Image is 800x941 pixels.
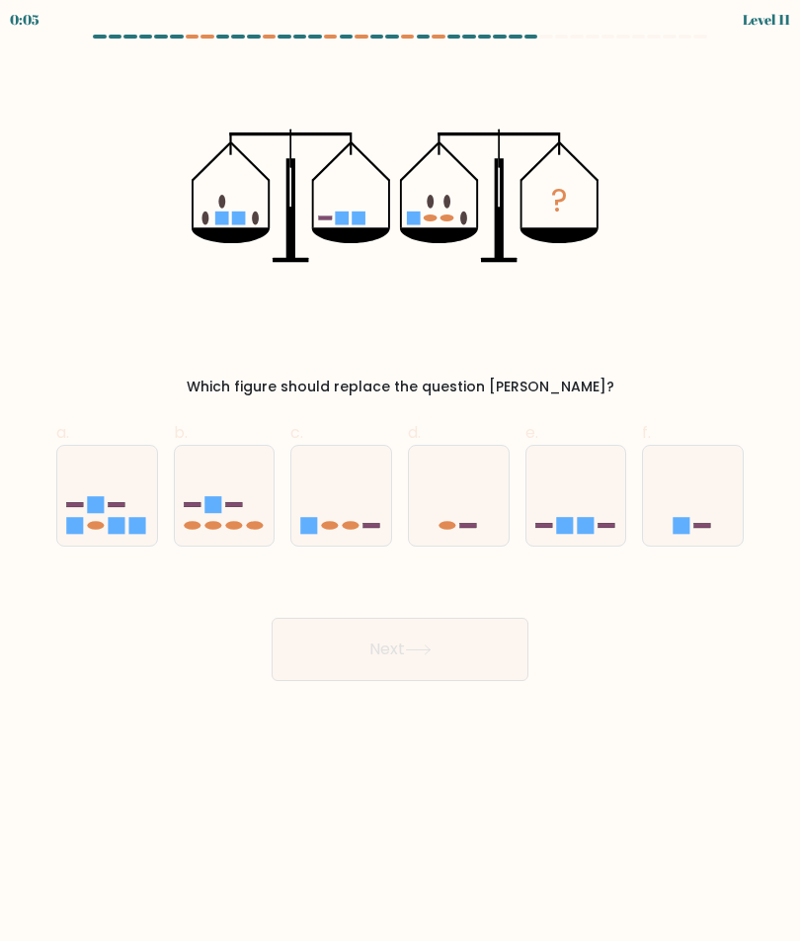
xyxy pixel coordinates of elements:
[408,421,421,444] span: d.
[551,179,568,222] tspan: ?
[10,9,40,30] div: 0:05
[290,421,303,444] span: c.
[525,421,538,444] span: e.
[174,421,188,444] span: b.
[68,377,732,397] div: Which figure should replace the question [PERSON_NAME]?
[272,618,528,681] button: Next
[56,421,69,444] span: a.
[743,9,790,30] div: Level 11
[642,421,651,444] span: f.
